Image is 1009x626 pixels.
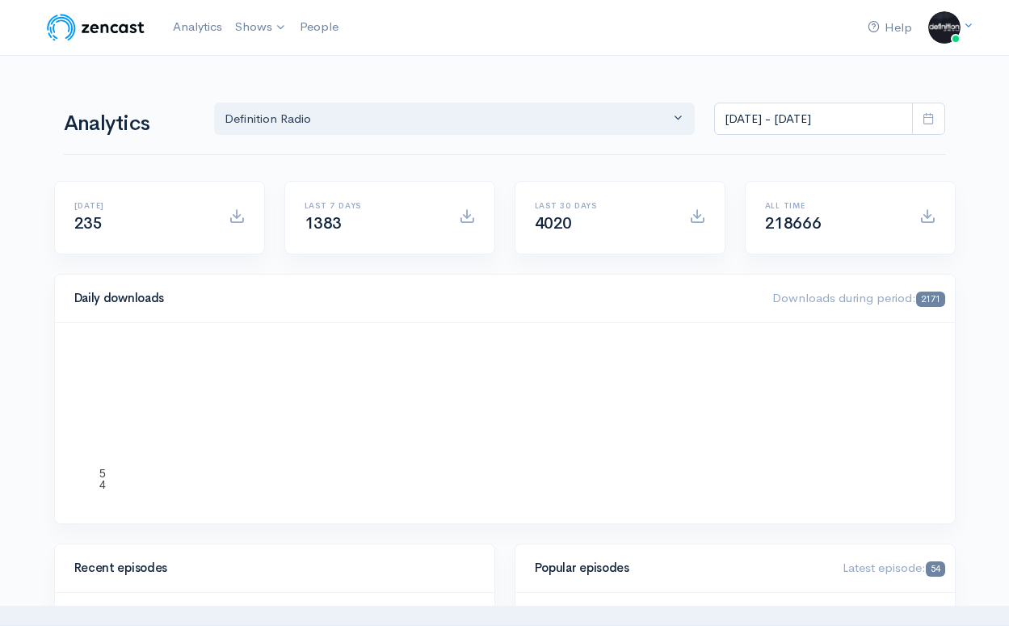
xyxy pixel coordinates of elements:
span: 1383 [305,213,342,233]
input: analytics date range selector [714,103,913,136]
h1: Analytics [64,112,195,136]
span: Downloads during period: [772,290,944,305]
span: 218666 [765,213,822,233]
a: Help [861,11,919,45]
span: 54 [926,561,944,577]
text: 4 [99,478,106,491]
a: Analytics [166,10,229,44]
div: Definition Radio [225,110,671,128]
button: Definition Radio [214,103,696,136]
h6: All time [765,201,900,210]
a: People [293,10,345,44]
img: ... [928,11,961,44]
text: 5 [99,467,106,480]
img: ZenCast Logo [44,11,147,44]
span: 2171 [916,292,944,307]
h6: [DATE] [74,201,209,210]
h4: Recent episodes [74,561,465,575]
span: Latest episode: [843,560,944,575]
h6: Last 7 days [305,201,439,210]
a: Shows [229,10,293,45]
span: 235 [74,213,103,233]
h4: Popular episodes [535,561,824,575]
span: 4020 [535,213,572,233]
svg: A chart. [74,342,935,504]
h6: Last 30 days [535,201,670,210]
h4: Daily downloads [74,292,754,305]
